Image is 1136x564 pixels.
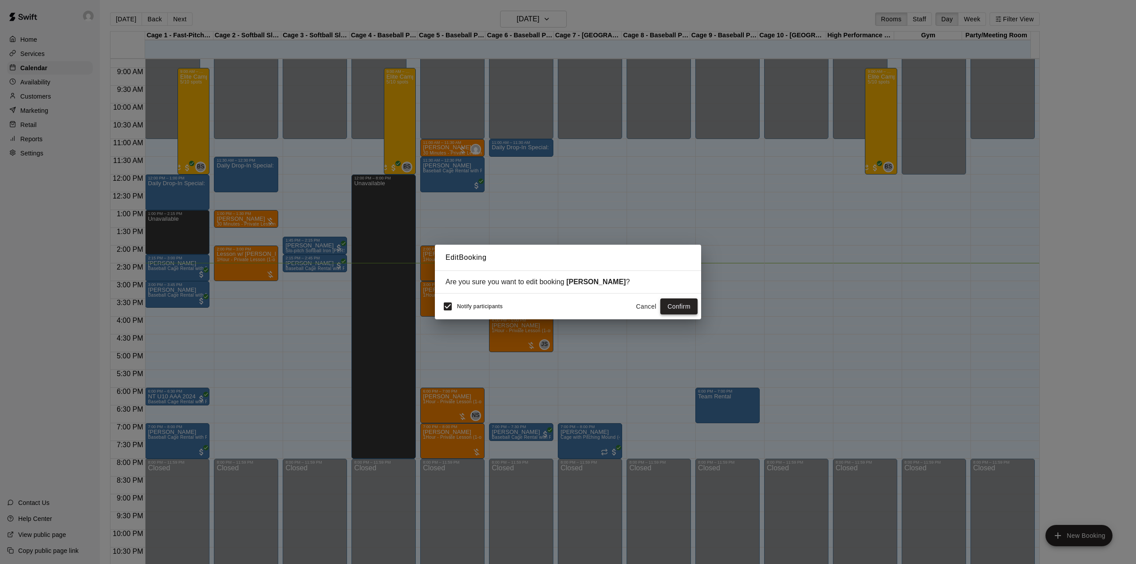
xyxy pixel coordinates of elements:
[457,303,503,310] span: Notify participants
[632,298,660,315] button: Cancel
[435,245,701,270] h2: Edit Booking
[446,278,690,286] div: Are you sure you want to edit booking ?
[566,278,626,286] strong: [PERSON_NAME]
[660,298,698,315] button: Confirm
